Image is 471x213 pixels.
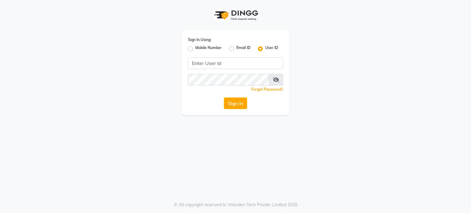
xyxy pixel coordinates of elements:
[188,57,283,69] input: Username
[251,87,283,92] a: Forgot Password?
[211,6,260,24] img: logo1.svg
[236,45,251,52] label: Email ID
[188,37,211,43] label: Sign In Using:
[188,74,269,86] input: Username
[195,45,222,52] label: Mobile Number
[265,45,278,52] label: User ID
[224,97,247,109] button: Sign In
